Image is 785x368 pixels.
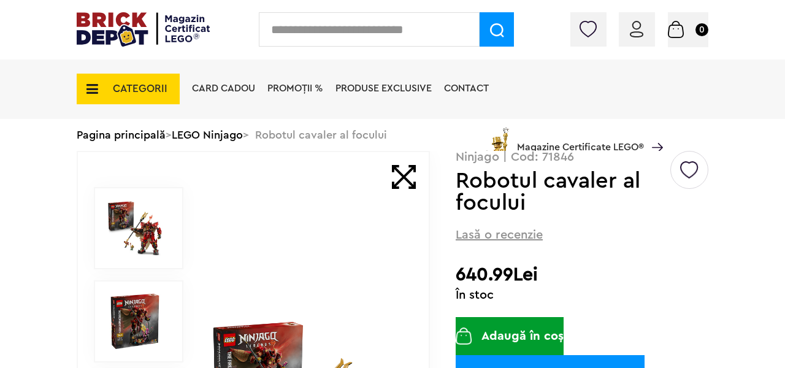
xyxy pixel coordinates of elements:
[456,170,668,214] h1: Robotul cavaler al focului
[517,125,644,153] span: Magazine Certificate LEGO®
[456,226,543,243] span: Lasă o recenzie
[456,151,708,163] p: Ninjago | Cod: 71846
[695,23,708,36] small: 0
[335,83,432,93] a: Produse exclusive
[644,127,663,137] a: Magazine Certificate LEGO®
[444,83,489,93] a: Contact
[107,294,163,349] img: Robotul cavaler al focului
[192,83,255,93] a: Card Cadou
[456,317,564,355] button: Adaugă în coș
[107,201,163,256] img: Robotul cavaler al focului
[456,289,708,301] div: În stoc
[456,264,708,286] h2: 640.99Lei
[113,83,167,94] span: CATEGORII
[267,83,323,93] a: PROMOȚII %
